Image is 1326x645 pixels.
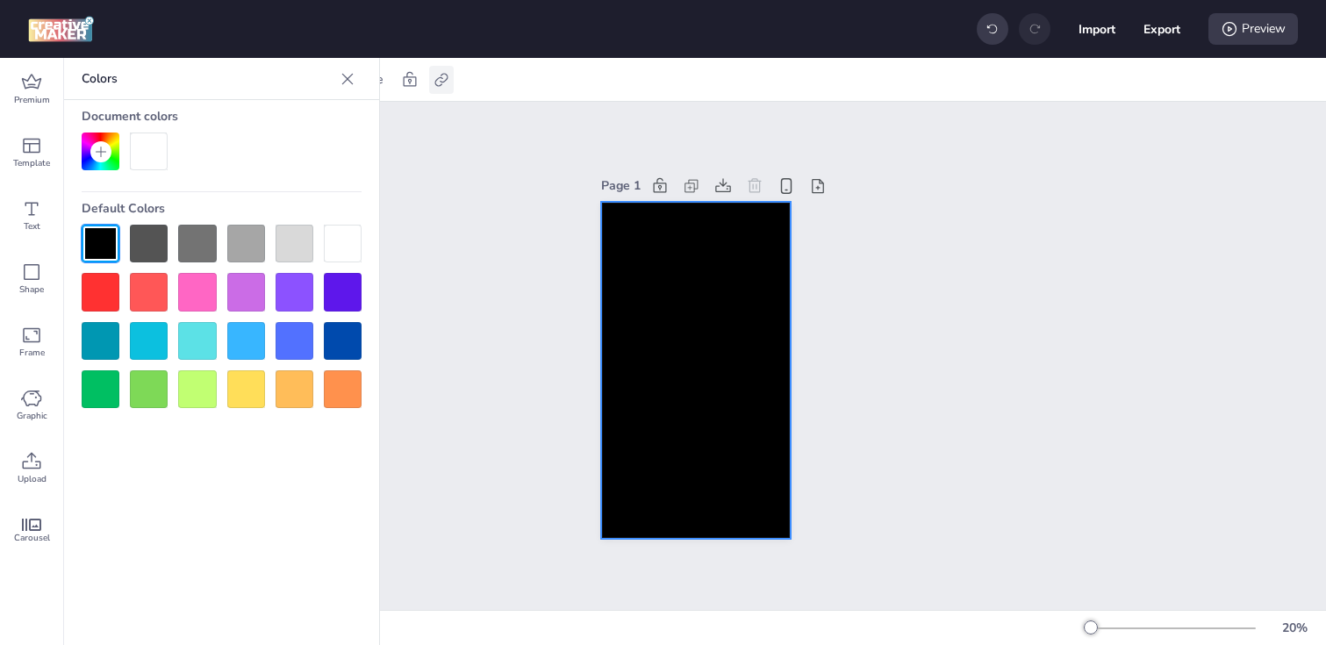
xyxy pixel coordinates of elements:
img: logo Creative Maker [28,16,94,42]
p: Colors [82,58,333,100]
button: Import [1079,11,1115,47]
span: Shape [19,283,44,297]
button: Export [1143,11,1180,47]
span: Graphic [17,409,47,423]
span: Text [24,219,40,233]
div: Document colors [82,100,362,133]
div: 20 % [1273,619,1315,637]
div: Page 1 [601,176,641,195]
div: Preview [1208,13,1298,45]
div: Default Colors [82,192,362,225]
span: Carousel [14,531,50,545]
span: Premium [14,93,50,107]
span: Template [13,156,50,170]
span: Frame [19,346,45,360]
span: Upload [18,472,47,486]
